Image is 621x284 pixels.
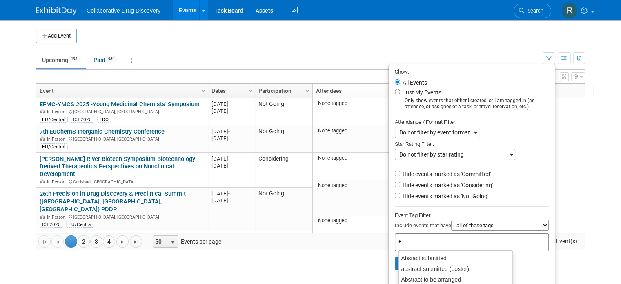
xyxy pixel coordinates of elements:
a: Go to the next page [116,235,129,248]
a: Attendees [316,84,389,98]
span: Go to the last page [133,239,139,245]
div: [DATE] [211,162,251,169]
a: Event [40,84,203,98]
a: Column Settings [246,84,255,96]
div: [GEOGRAPHIC_DATA], [GEOGRAPHIC_DATA] [40,135,204,142]
a: Column Settings [303,84,312,96]
div: Q3 2025 [71,116,94,123]
span: - [228,101,230,107]
img: Renate Baker [562,3,577,18]
span: - [228,190,230,197]
span: Search [525,8,543,14]
span: Events per page [142,235,229,248]
div: [DATE] [211,101,251,107]
div: None tagged [316,127,392,134]
div: Abstact submitted [399,253,512,264]
span: 984 [106,56,117,62]
label: Hide events marked as 'Committed' [401,170,491,178]
span: Go to the next page [119,239,126,245]
span: - [228,156,230,162]
td: Not Going [255,230,312,258]
div: abstract submitted (poster) [399,264,512,274]
a: Dates [211,84,249,98]
div: EU/Central [66,221,94,228]
span: In-Person [47,179,68,185]
span: In-Person [47,109,68,114]
div: None tagged [316,155,392,161]
input: Type tag and hit enter [398,237,513,245]
a: EFMC-YMCS 2025 -Young Medicinal Chemists' Symposium [40,101,200,108]
div: [DATE] [211,197,251,204]
span: Column Settings [200,87,207,94]
div: None tagged [316,217,392,224]
td: Not Going [255,188,312,230]
div: [DATE] [211,135,251,142]
span: Go to the first page [41,239,48,245]
a: Upcoming195 [36,52,86,68]
span: Go to the previous page [54,239,61,245]
span: 195 [69,56,80,62]
a: 7th EuChemS Inorganic Chemistry Conference [40,128,165,135]
a: Column Settings [386,84,395,96]
span: Column Settings [247,87,254,94]
img: ExhibitDay [36,7,77,15]
span: 50 [153,236,167,247]
button: Apply [395,257,421,270]
div: Include events that have [395,220,549,233]
a: Go to the first page [38,235,51,248]
label: Hide events marked as 'Not Going' [401,192,488,200]
button: Add Event [36,29,77,43]
div: LDO [97,116,111,123]
a: Go to the last page [130,235,142,248]
a: Search [514,4,551,18]
img: In-Person Event [40,215,45,219]
div: Attendance / Format Filter: [395,117,549,127]
a: Column Settings [199,84,208,96]
div: Carlsbad, [GEOGRAPHIC_DATA] [40,178,204,185]
span: Column Settings [304,87,311,94]
td: Not Going [255,125,312,153]
img: In-Person Event [40,109,45,113]
a: Participation [258,84,307,98]
img: In-Person Event [40,136,45,141]
div: Q3 2025 [40,221,63,228]
div: [GEOGRAPHIC_DATA], [GEOGRAPHIC_DATA] [40,213,204,220]
span: select [169,239,176,246]
a: 26th Precision in Drug Discovery & Preclinical Summit ([GEOGRAPHIC_DATA], [GEOGRAPHIC_DATA], [GEO... [40,190,186,213]
label: All Events [401,80,427,85]
div: Only show events that either I created, or I am tagged in (as attendee, or assignee of a task, or... [395,98,549,110]
a: Past984 [87,52,123,68]
div: None tagged [316,100,392,107]
a: 3 [90,235,102,248]
a: [PERSON_NAME] River Biotech Symposium Biotechnology-Derived Therapeutics Perspectives on Nonclini... [40,155,197,178]
div: Event Tag Filter: [395,210,549,220]
div: EU/Central [40,143,68,150]
div: EU/Central [40,116,68,123]
td: Not Going [255,98,312,125]
img: In-Person Event [40,179,45,183]
div: Star Rating Filter: [395,138,549,149]
span: In-Person [47,136,68,142]
span: 1 [65,235,77,248]
div: [DATE] [211,190,251,197]
label: Hide events marked as 'Considering' [401,181,493,189]
div: [DATE] [211,107,251,114]
div: Show: [395,66,549,76]
a: 2 [78,235,90,248]
div: [DATE] [211,155,251,162]
div: None tagged [316,182,392,189]
span: - [228,128,230,134]
div: [GEOGRAPHIC_DATA], [GEOGRAPHIC_DATA] [40,108,204,115]
span: In-Person [47,215,68,220]
span: Collaborative Drug Discovery [87,7,160,14]
td: Considering [255,153,312,188]
div: [DATE] [211,128,251,135]
span: Column Settings [387,87,393,94]
label: Just My Events [401,88,441,96]
a: 4 [103,235,115,248]
a: Go to the previous page [51,235,64,248]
